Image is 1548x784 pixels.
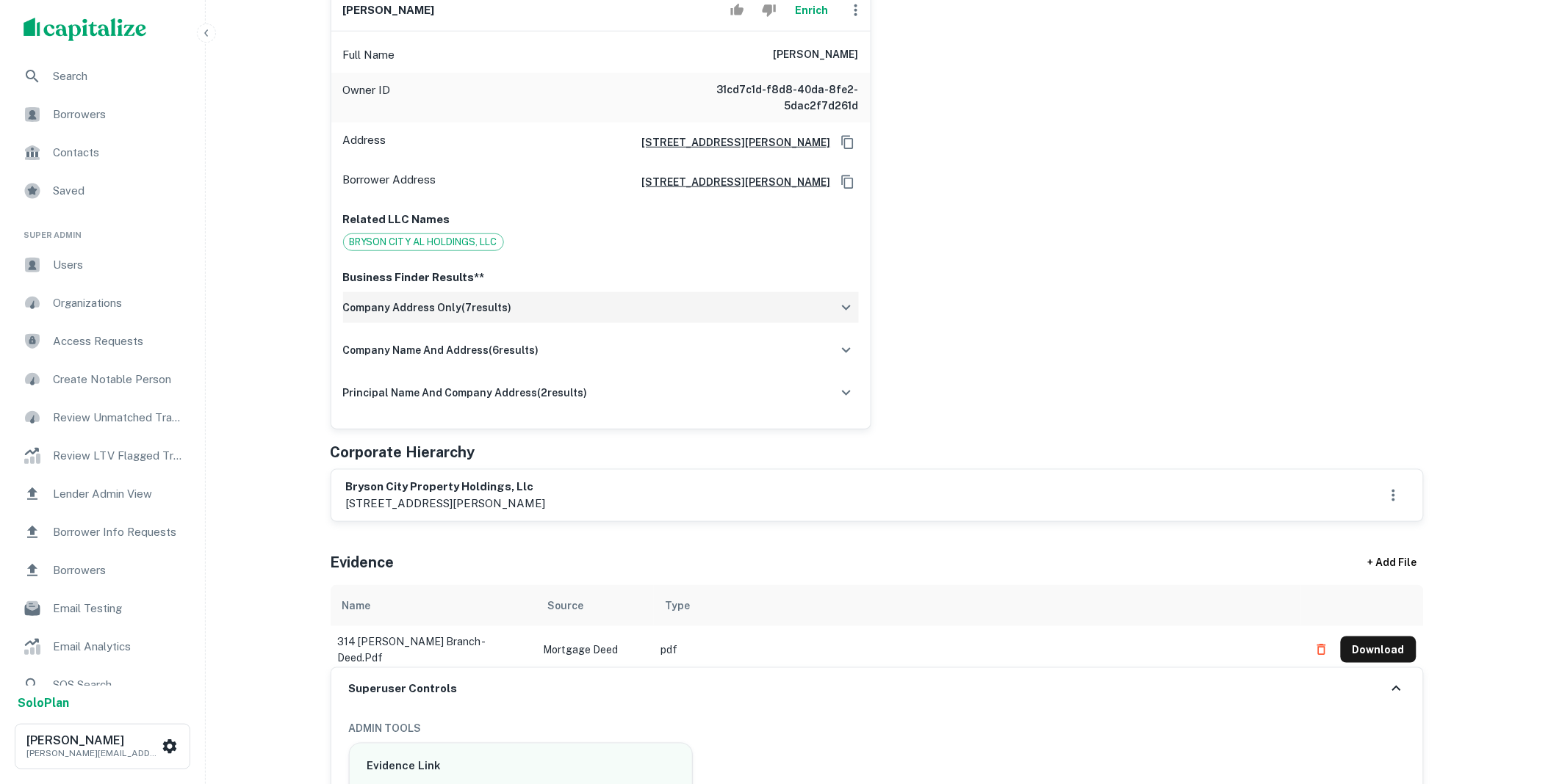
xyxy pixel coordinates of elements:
h6: Superuser Controls [349,680,458,697]
h6: [PERSON_NAME] [26,735,159,747]
p: [STREET_ADDRESS][PERSON_NAME] [346,495,546,512]
a: Create Notable Person [12,362,193,397]
a: Review Unmatched Transactions [12,400,193,435]
p: Owner ID [343,81,391,114]
img: capitalize-logo.png [24,18,147,41]
span: Email Analytics [53,638,184,656]
td: pdf [654,626,1301,673]
iframe: Chat Widget [1475,667,1548,737]
a: Email Analytics [12,629,193,664]
button: Copy Address [837,171,859,193]
div: scrollable content [331,585,1424,667]
span: SOS Search [53,676,184,694]
a: Contacts [12,135,193,170]
th: Source [536,585,654,626]
span: Email Testing [53,600,184,617]
h6: Evidence Link [367,758,675,775]
th: Name [331,585,536,626]
h6: [PERSON_NAME] [774,46,859,64]
div: Name [342,597,371,614]
a: Organizations [12,286,193,321]
span: Review LTV Flagged Transactions [53,447,184,465]
a: Borrowers [12,553,193,588]
h5: Evidence [331,551,395,573]
td: Mortgage Deed [536,626,654,673]
div: Type [666,597,691,614]
button: Delete file [1308,638,1335,661]
p: Address [343,131,386,153]
span: Create Notable Person [53,371,184,388]
span: Saved [53,182,184,200]
a: Email Testing [12,591,193,626]
a: [STREET_ADDRESS][PERSON_NAME] [630,174,831,190]
button: [PERSON_NAME][PERSON_NAME][EMAIL_ADDRESS][DOMAIN_NAME] [15,724,190,769]
button: Copy Address [837,131,859,153]
p: Borrower Address [343,171,436,193]
th: Type [654,585,1301,626]
h6: company name and address ( 6 results) [343,342,539,358]
p: Related LLC Names [343,211,859,228]
li: Super Admin [12,211,193,247]
td: 314 [PERSON_NAME] branch - deed.pdf [331,626,536,673]
a: SoloPlan [18,694,69,712]
span: Contacts [53,144,184,161]
div: Source [548,597,584,614]
a: [STREET_ADDRESS][PERSON_NAME] [630,134,831,150]
p: Full Name [343,46,395,64]
span: Borrower Info Requests [53,523,184,541]
a: Lender Admin View [12,476,193,512]
span: Review Unmatched Transactions [53,409,184,427]
a: Users [12,247,193,283]
div: + Add File [1342,550,1444,576]
h6: [PERSON_NAME] [343,2,435,19]
span: BRYSON CITY AL HOLDINGS, LLC [344,235,503,250]
h6: bryson city property holdings, llc [346,479,546,496]
a: Access Requests [12,324,193,359]
span: Borrowers [53,106,184,123]
span: Organizations [53,294,184,312]
h6: principal name and company address ( 2 results) [343,385,588,401]
span: Users [53,256,184,274]
a: Review LTV Flagged Transactions [12,438,193,473]
h6: company address only ( 7 results) [343,300,512,316]
h6: 31cd7c1d-f8d8-40da-8fe2-5dac2f7d261d [683,81,859,114]
button: Download [1341,636,1416,663]
a: Borrowers [12,97,193,132]
strong: Solo Plan [18,696,69,710]
span: Search [53,68,184,85]
a: SOS Search [12,667,193,703]
span: Access Requests [53,333,184,350]
span: Borrowers [53,562,184,579]
a: Search [12,59,193,94]
a: Saved [12,173,193,208]
h5: Corporate Hierarchy [331,441,475,463]
p: Business Finder Results** [343,269,859,286]
p: [PERSON_NAME][EMAIL_ADDRESS][DOMAIN_NAME] [26,747,159,760]
a: Borrower Info Requests [12,515,193,550]
span: Lender Admin View [53,485,184,503]
h6: ADMIN TOOLS [349,721,1405,737]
